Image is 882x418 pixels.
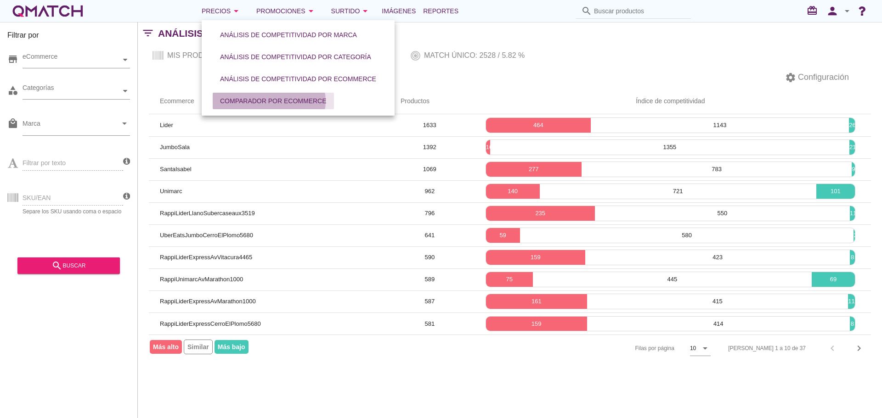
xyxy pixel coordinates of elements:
[220,52,371,62] div: Análisis de competitividad por categoría
[486,275,533,284] p: 75
[138,33,158,33] i: filter_list
[150,340,182,354] span: Más alto
[520,231,854,240] p: 580
[390,158,470,180] td: 1069
[419,2,462,20] a: Reportes
[850,209,855,218] p: 11
[119,118,130,129] i: arrow_drop_down
[184,340,213,354] span: Similar
[486,253,585,262] p: 159
[581,6,592,17] i: search
[209,24,368,46] a: Análisis de competitividad por marca
[486,231,520,240] p: 59
[324,2,379,20] button: Surtido
[160,254,252,261] span: RappiLiderExpressAvVitacura4465
[533,275,812,284] p: 445
[852,165,855,174] p: 9
[812,275,855,284] p: 69
[785,72,796,83] i: settings
[486,209,595,218] p: 235
[390,246,470,268] td: 590
[7,54,18,65] i: store
[390,312,470,334] td: 581
[486,143,490,152] p: 16
[390,290,470,312] td: 587
[587,319,850,329] p: 414
[160,122,173,128] span: Lider
[591,121,849,130] p: 1143
[382,6,416,17] span: Imágenes
[728,344,806,352] div: [PERSON_NAME] 1 a 10 de 37
[11,2,85,20] a: white-qmatch-logo
[582,165,852,174] p: 783
[25,260,113,271] div: buscar
[209,90,338,112] a: Comparador por eCommerce
[849,143,855,152] p: 21
[423,6,458,17] span: Reportes
[540,187,816,196] p: 721
[194,2,249,20] button: Precios
[390,268,470,290] td: 589
[160,320,261,327] span: RappiLiderExpressCerroElPlomo5680
[854,343,865,354] i: chevron_right
[486,187,540,196] p: 140
[390,136,470,158] td: 1392
[160,210,255,217] span: RappiLiderLlanoSubercaseaux3519
[486,121,591,130] p: 464
[360,6,371,17] i: arrow_drop_down
[585,253,850,262] p: 423
[850,253,855,262] p: 8
[690,344,696,352] div: 10
[160,144,190,150] span: JumboSala
[160,232,253,239] span: UberEatsJumboCerroElPlomo5680
[849,121,855,130] p: 26
[7,85,18,96] i: category
[842,6,853,17] i: arrow_drop_down
[160,188,182,195] span: Unimarc
[486,319,587,329] p: 159
[160,298,256,305] span: RappiLiderExpressAvMarathon1000
[390,89,470,114] th: Productos: Not sorted.
[160,276,243,283] span: RappiUnimarcAvMarathon1000
[231,6,242,17] i: arrow_drop_down
[390,202,470,224] td: 796
[848,297,855,306] p: 11
[486,165,582,174] p: 277
[7,30,130,45] h3: Filtrar por
[213,93,334,109] button: Comparador por eCommerce
[543,335,711,362] div: Filas por página
[256,6,317,17] div: Promociones
[160,166,192,173] span: SantaIsabel
[587,297,848,306] p: 415
[816,187,855,196] p: 101
[213,27,364,43] button: Análisis de competitividad por marca
[331,6,371,17] div: Surtido
[7,118,18,129] i: local_mall
[209,46,382,68] a: Análisis de competitividad por categoría
[209,68,387,90] a: Análisis de competitividad por eCommerce
[807,5,821,16] i: redeem
[700,343,711,354] i: arrow_drop_down
[215,340,249,354] span: Más bajo
[595,209,850,218] p: 550
[390,224,470,246] td: 641
[202,6,242,17] div: Precios
[213,49,379,65] button: Análisis de competitividad por categoría
[490,143,849,152] p: 1355
[158,26,395,41] h2: Análisis de competitividad por Ecommerce
[796,71,849,84] span: Configuración
[486,297,587,306] p: 161
[213,71,384,87] button: Análisis de competitividad por eCommerce
[220,74,376,84] div: Análisis de competitividad por eCommerce
[220,30,357,40] div: Análisis de competitividad por marca
[305,6,317,17] i: arrow_drop_down
[390,114,470,136] td: 1633
[51,260,62,271] i: search
[851,340,867,357] button: Next page
[390,180,470,202] td: 962
[778,69,856,86] button: Configuración
[823,5,842,17] i: person
[854,231,855,240] p: 2
[17,257,120,274] button: buscar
